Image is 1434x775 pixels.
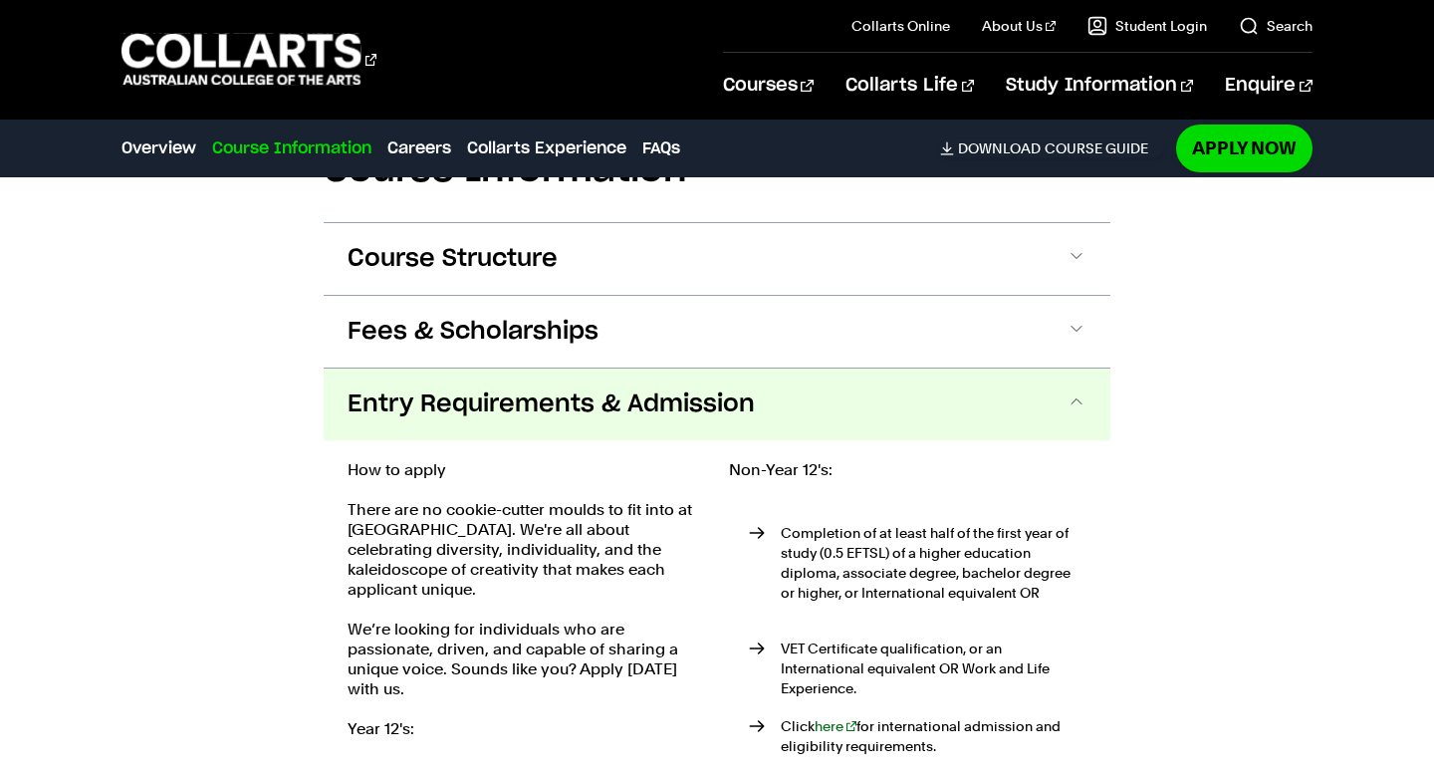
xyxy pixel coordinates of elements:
[1087,16,1207,36] a: Student Login
[348,460,705,480] p: How to apply
[1006,53,1193,119] a: Study Information
[749,639,1086,698] li: VET Certificate qualification, or an International equivalent OR Work and Life Experience.
[1239,16,1313,36] a: Search
[348,316,598,348] span: Fees & Scholarships
[348,620,705,699] p: We’re looking for individuals who are passionate, driven, and capable of sharing a unique voice. ...
[324,369,1110,440] button: Entry Requirements & Admission
[121,136,196,160] a: Overview
[729,460,1086,480] p: Non-Year 12's:
[1176,125,1313,171] a: Apply Now
[387,136,451,160] a: Careers
[121,31,376,88] div: Go to homepage
[324,223,1110,295] button: Course Structure
[1225,53,1312,119] a: Enquire
[348,388,755,420] span: Entry Requirements & Admission
[348,243,558,275] span: Course Structure
[467,136,626,160] a: Collarts Experience
[851,16,950,36] a: Collarts Online
[212,136,371,160] a: Course Information
[642,136,680,160] a: FAQs
[958,139,1041,157] span: Download
[348,500,705,600] p: There are no cookie-cutter moulds to fit into at [GEOGRAPHIC_DATA]. We're all about celebrating d...
[348,719,705,739] p: Year 12's:
[723,53,814,119] a: Courses
[940,139,1164,157] a: DownloadCourse Guide
[324,296,1110,368] button: Fees & Scholarships
[982,16,1056,36] a: About Us
[815,718,856,734] a: here
[845,53,974,119] a: Collarts Life
[781,716,1086,756] p: Click for international admission and eligibility requirements.
[749,523,1086,623] li: Completion of at least half of the first year of study (0.5 EFTSL) of a higher education diploma,...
